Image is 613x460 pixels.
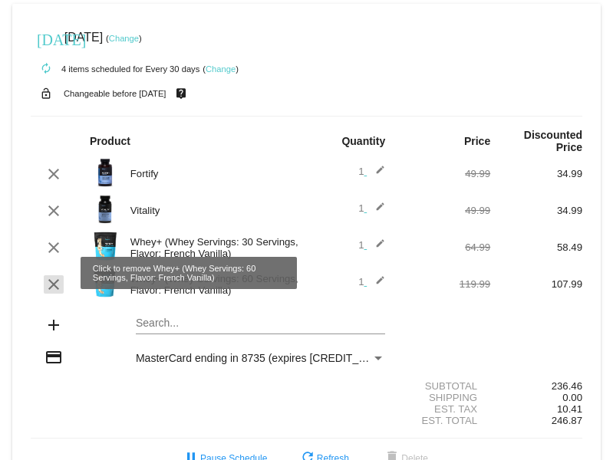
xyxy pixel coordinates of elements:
[123,168,307,179] div: Fortify
[44,238,63,257] mat-icon: clear
[106,34,142,43] small: ( )
[136,352,385,364] mat-select: Payment Method
[358,202,385,214] span: 1
[109,34,139,43] a: Change
[123,236,307,259] div: Whey+ (Whey Servings: 30 Servings, Flavor: French Vanilla)
[44,275,63,294] mat-icon: clear
[562,392,582,403] span: 0.00
[31,64,199,74] small: 4 items scheduled for Every 30 days
[490,242,582,253] div: 58.49
[358,276,385,287] span: 1
[90,231,120,261] img: Image-1-Carousel-Whey-2lb-Vanilla-no-badge-Transp.png
[367,202,385,220] mat-icon: edit
[398,168,490,179] div: 49.99
[552,415,582,426] span: 246.87
[367,165,385,183] mat-icon: edit
[37,84,55,103] mat-icon: lock_open
[398,392,490,403] div: Shipping
[464,135,490,147] strong: Price
[123,273,307,296] div: Whey+ (Whey Servings: 60 Servings, Flavor: French Vanilla)
[367,275,385,294] mat-icon: edit
[90,157,120,188] img: Image-1-Carousel-Fortify-Transp.png
[398,403,490,415] div: Est. Tax
[490,205,582,216] div: 34.99
[203,64,239,74] small: ( )
[398,380,490,392] div: Subtotal
[37,29,55,48] mat-icon: [DATE]
[123,205,307,216] div: Vitality
[490,168,582,179] div: 34.99
[524,129,582,153] strong: Discounted Price
[398,242,490,253] div: 64.99
[44,202,63,220] mat-icon: clear
[90,268,120,298] img: Image-1-Carousel-Whey-5lb-Vanilla-no-badge-Transp.png
[136,352,429,364] span: MasterCard ending in 8735 (expires [CREDIT_CARD_DATA])
[44,316,63,334] mat-icon: add
[490,380,582,392] div: 236.46
[398,415,490,426] div: Est. Total
[557,403,582,415] span: 10.41
[90,194,120,225] img: Image-1-Vitality-1000x1000-1.png
[136,317,385,330] input: Search...
[37,60,55,78] mat-icon: autorenew
[358,239,385,251] span: 1
[172,84,190,103] mat-icon: live_help
[44,165,63,183] mat-icon: clear
[358,166,385,177] span: 1
[367,238,385,257] mat-icon: edit
[398,205,490,216] div: 49.99
[490,278,582,290] div: 107.99
[206,64,236,74] a: Change
[44,348,63,366] mat-icon: credit_card
[90,135,130,147] strong: Product
[398,278,490,290] div: 119.99
[64,89,166,98] small: Changeable before [DATE]
[341,135,385,147] strong: Quantity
